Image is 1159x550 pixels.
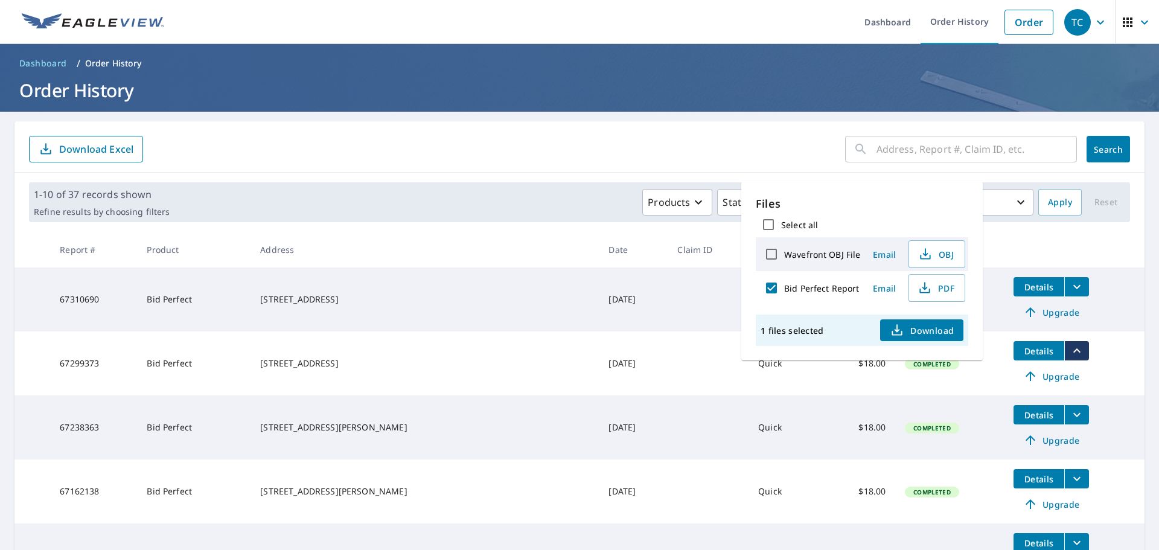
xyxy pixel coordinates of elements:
p: Products [648,195,690,209]
button: filesDropdownBtn-67299373 [1064,341,1089,360]
span: Email [870,249,899,260]
th: Claim ID [668,232,749,267]
span: Completed [906,488,957,496]
span: Details [1021,345,1057,357]
th: Report # [50,232,137,267]
p: Files [756,196,968,212]
th: Date [599,232,668,267]
span: OBJ [916,247,955,261]
span: Completed [906,424,957,432]
p: 1 files selected [761,325,823,336]
td: $18.00 [826,395,895,459]
td: [DATE] [599,267,668,331]
span: Upgrade [1021,497,1082,511]
span: Details [1021,473,1057,485]
td: 67162138 [50,459,137,523]
td: Quick [749,459,826,523]
p: Status [723,195,752,209]
a: Upgrade [1014,430,1089,450]
td: 67238363 [50,395,137,459]
td: Bid Perfect [137,331,251,395]
button: detailsBtn-67162138 [1014,469,1064,488]
input: Address, Report #, Claim ID, etc. [876,132,1077,166]
button: detailsBtn-67238363 [1014,405,1064,424]
p: Order History [85,57,142,69]
span: PDF [916,281,955,295]
button: filesDropdownBtn-67162138 [1064,469,1089,488]
button: Apply [1038,189,1082,216]
img: EV Logo [22,13,164,31]
span: Details [1021,281,1057,293]
span: Completed [906,360,957,368]
div: [STREET_ADDRESS][PERSON_NAME] [260,421,589,433]
span: Upgrade [1021,433,1082,447]
td: $18.00 [826,331,895,395]
span: Email [870,283,899,294]
td: Bid Perfect [137,395,251,459]
td: Bid Perfect [137,459,251,523]
button: Products [642,189,712,216]
a: Upgrade [1014,302,1089,322]
nav: breadcrumb [14,54,1145,73]
a: Dashboard [14,54,72,73]
div: [STREET_ADDRESS] [260,293,589,305]
p: 1-10 of 37 records shown [34,187,170,202]
th: Address [251,232,599,267]
h1: Order History [14,78,1145,103]
th: Product [137,232,251,267]
a: Order [1004,10,1053,35]
td: [DATE] [599,395,668,459]
td: $18.00 [826,459,895,523]
span: Details [1021,537,1057,549]
label: Wavefront OBJ File [784,249,860,260]
a: Upgrade [1014,494,1089,514]
button: detailsBtn-67299373 [1014,341,1064,360]
td: Quick [749,331,826,395]
td: Quick [749,395,826,459]
span: Dashboard [19,57,67,69]
div: [STREET_ADDRESS] [260,357,589,369]
button: filesDropdownBtn-67238363 [1064,405,1089,424]
p: Download Excel [59,142,133,156]
button: OBJ [908,240,965,268]
li: / [77,56,80,71]
button: Download [880,319,963,341]
td: [DATE] [599,459,668,523]
div: [STREET_ADDRESS][PERSON_NAME] [260,485,589,497]
span: Upgrade [1021,369,1082,383]
span: Details [1021,409,1057,421]
span: Search [1096,144,1120,155]
button: Email [865,245,904,264]
button: Email [865,279,904,298]
td: 67310690 [50,267,137,331]
button: PDF [908,274,965,302]
label: Bid Perfect Report [784,283,859,294]
button: detailsBtn-67310690 [1014,277,1064,296]
div: TC [1064,9,1091,36]
label: Select all [781,219,818,231]
a: Upgrade [1014,366,1089,386]
td: Bid Perfect [137,267,251,331]
td: [DATE] [599,331,668,395]
span: Apply [1048,195,1072,210]
td: 67299373 [50,331,137,395]
button: filesDropdownBtn-67310690 [1064,277,1089,296]
p: Refine results by choosing filters [34,206,170,217]
button: Search [1087,136,1130,162]
span: Upgrade [1021,305,1082,319]
button: Download Excel [29,136,143,162]
button: Status [717,189,774,216]
span: Download [890,323,954,337]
